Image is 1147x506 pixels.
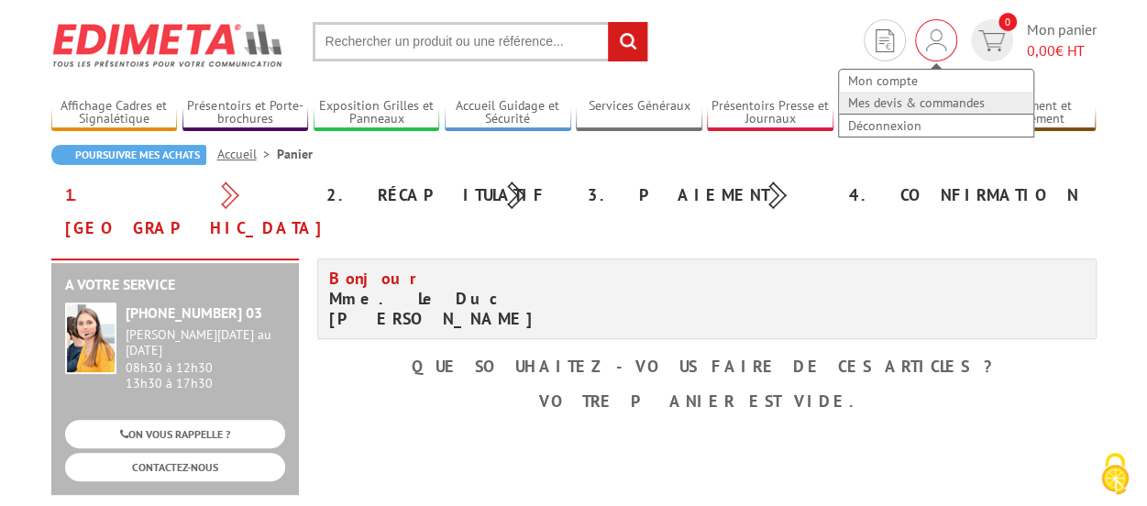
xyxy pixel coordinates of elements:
img: devis rapide [978,30,1005,51]
a: Déconnexion [839,115,1033,137]
input: rechercher [608,22,647,61]
a: Accueil [217,146,277,162]
img: Edimeta [51,11,285,79]
a: ON VOUS RAPPELLE ? [65,420,285,448]
input: Rechercher un produit ou une référence... [313,22,648,61]
span: 0 [998,13,1017,31]
img: devis rapide [926,29,946,51]
div: Mon compte Mes devis & commandes Déconnexion [915,19,957,61]
li: Panier [277,145,313,163]
div: 08h30 à 12h30 13h30 à 17h30 [126,327,285,390]
div: 1. [GEOGRAPHIC_DATA] [51,179,313,245]
a: Mes devis & commandes [839,92,1033,114]
img: widget-service.jpg [65,302,116,374]
a: Mon compte [839,70,1033,92]
a: Présentoirs Presse et Journaux [707,98,833,128]
h2: A votre service [65,277,285,293]
span: 0,00 [1027,41,1055,60]
a: devis rapide 0 Mon panier 0,00€ HT [966,19,1097,61]
a: Exposition Grilles et Panneaux [314,98,440,128]
a: Poursuivre mes achats [51,145,206,165]
b: Votre panier est vide. [539,390,875,412]
div: 3. Paiement [574,179,835,212]
a: Affichage Cadres et Signalétique [51,98,178,128]
div: [PERSON_NAME][DATE] au [DATE] [126,327,285,358]
span: € HT [1027,40,1097,61]
a: Services Généraux [576,98,702,128]
div: 4. Confirmation [835,179,1097,212]
a: Présentoirs et Porte-brochures [182,98,309,128]
strong: [PHONE_NUMBER] 03 [126,303,262,322]
img: devis rapide [876,29,894,52]
b: Que souhaitez-vous faire de ces articles ? [412,356,1001,377]
span: Bonjour [329,268,426,289]
a: Accueil Guidage et Sécurité [445,98,571,128]
a: CONTACTEZ-NOUS [65,453,285,481]
button: Cookies (fenêtre modale) [1083,444,1147,506]
span: Mon panier [1027,19,1097,61]
h4: Mme. Le Duc [PERSON_NAME] [329,269,693,329]
img: Cookies (fenêtre modale) [1092,451,1138,497]
div: 2. Récapitulatif [313,179,574,212]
